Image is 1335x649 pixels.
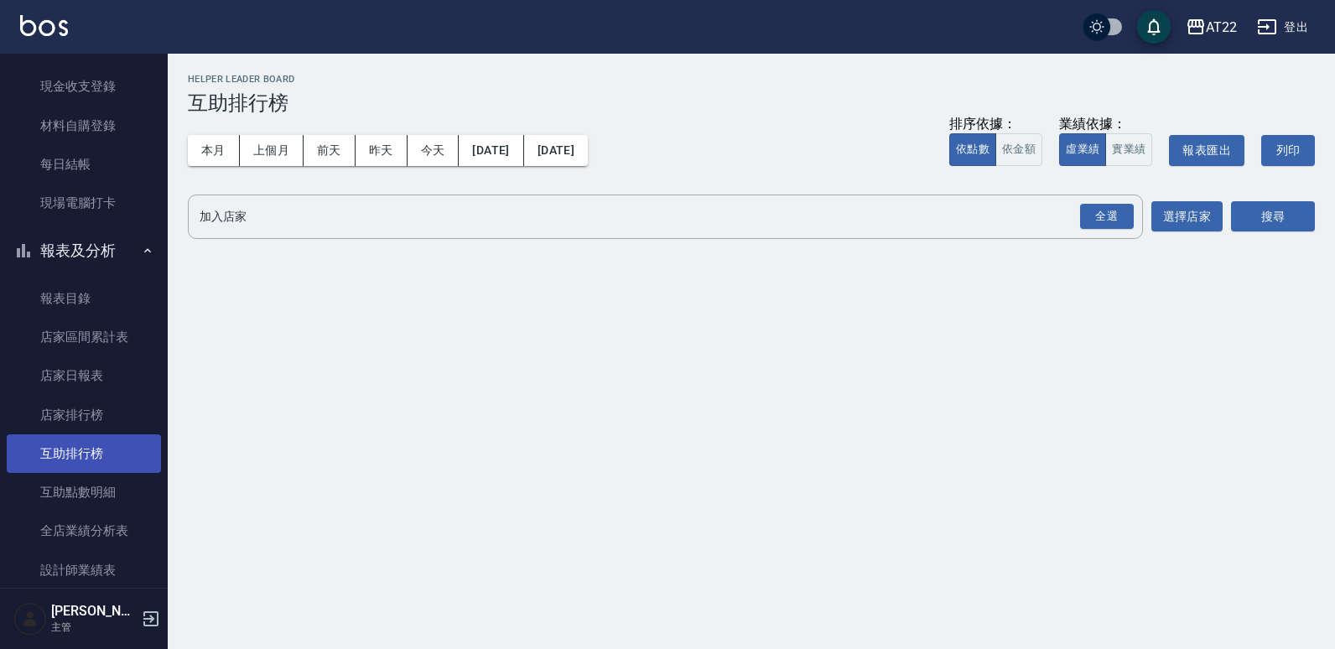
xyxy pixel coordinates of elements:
[1059,133,1106,166] button: 虛業績
[1080,204,1134,230] div: 全選
[7,434,161,473] a: 互助排行榜
[188,74,1315,85] h2: Helper Leader Board
[7,184,161,222] a: 現場電腦打卡
[51,603,137,620] h5: [PERSON_NAME]
[1137,10,1171,44] button: save
[195,202,1110,231] input: 店家名稱
[7,145,161,184] a: 每日結帳
[7,106,161,145] a: 材料自購登錄
[13,602,47,636] img: Person
[1231,201,1315,232] button: 搜尋
[7,279,161,318] a: 報表目錄
[7,511,161,550] a: 全店業績分析表
[7,229,161,273] button: 報表及分析
[524,135,588,166] button: [DATE]
[1169,135,1244,166] button: 報表匯出
[1077,200,1137,233] button: Open
[949,116,1042,133] div: 排序依據：
[1250,12,1315,43] button: 登出
[304,135,356,166] button: 前天
[240,135,304,166] button: 上個月
[7,318,161,356] a: 店家區間累計表
[7,551,161,589] a: 設計師業績表
[7,473,161,511] a: 互助點數明細
[949,133,996,166] button: 依點數
[356,135,408,166] button: 昨天
[188,135,240,166] button: 本月
[7,67,161,106] a: 現金收支登錄
[1059,116,1152,133] div: 業績依據：
[1151,201,1223,232] button: 選擇店家
[459,135,523,166] button: [DATE]
[1105,133,1152,166] button: 實業績
[1179,10,1244,44] button: AT22
[51,620,137,635] p: 主管
[1261,135,1315,166] button: 列印
[1206,17,1237,38] div: AT22
[20,15,68,36] img: Logo
[7,396,161,434] a: 店家排行榜
[188,91,1315,115] h3: 互助排行榜
[408,135,460,166] button: 今天
[995,133,1042,166] button: 依金額
[7,356,161,395] a: 店家日報表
